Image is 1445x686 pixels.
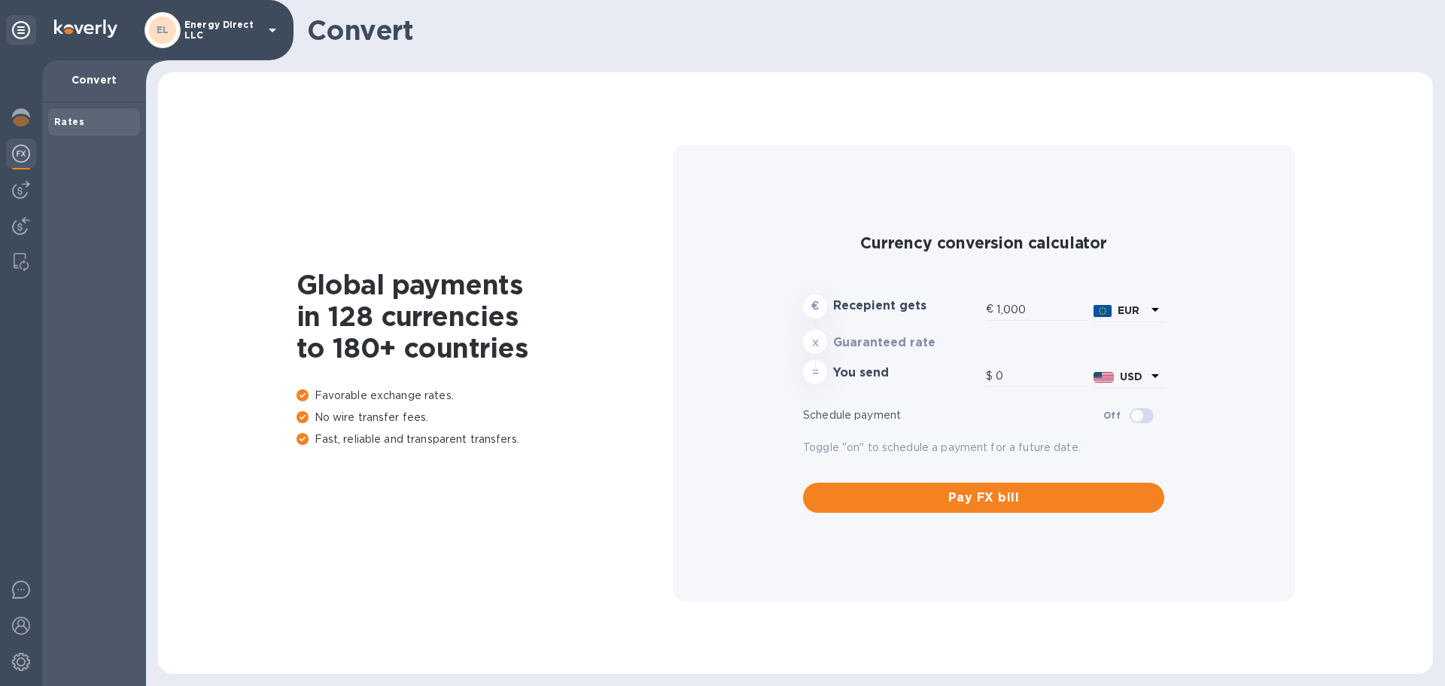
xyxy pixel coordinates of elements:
img: Logo [54,20,117,38]
input: Amount [996,365,1088,388]
img: USD [1094,372,1114,383]
h3: Guaranteed rate [833,336,980,350]
p: Toggle "on" to schedule a payment for a future date. [803,440,1164,456]
h2: Currency conversion calculator [803,233,1164,252]
h1: Global payments in 128 currencies to 180+ countries [297,269,673,364]
div: Unpin categories [6,15,36,45]
strong: € [811,300,819,312]
p: No wire transfer fees. [297,410,673,425]
button: Pay FX bill [803,483,1164,513]
img: Foreign exchange [12,145,30,163]
input: Amount [996,298,1088,321]
b: EL [157,24,169,35]
h3: Recepient gets [833,299,980,313]
b: Off [1103,410,1121,421]
div: = [803,360,827,384]
p: Favorable exchange rates. [297,388,673,404]
p: Schedule payment [803,407,1103,423]
p: Energy Direct LLC [184,20,260,41]
div: $ [986,365,996,388]
span: Pay FX bill [815,489,1152,507]
div: x [803,330,827,354]
p: Fast, reliable and transparent transfers. [297,431,673,447]
b: Rates [54,116,84,127]
h1: Convert [307,14,1421,46]
p: Convert [54,72,134,87]
h3: You send [833,366,980,380]
div: € [986,298,996,321]
b: USD [1120,370,1142,383]
b: EUR [1118,304,1139,316]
